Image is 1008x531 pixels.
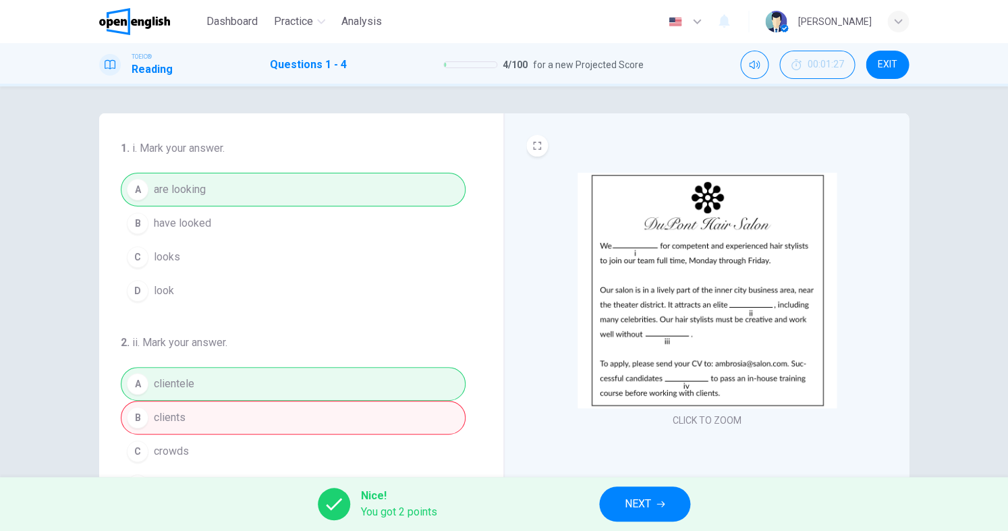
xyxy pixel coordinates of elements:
a: OpenEnglish logo [99,8,201,35]
span: 2 . [121,336,130,349]
button: EXPAND [526,135,548,157]
div: Mute [740,51,768,79]
img: en [667,17,683,27]
div: [PERSON_NAME] [797,13,871,30]
span: NEXT [625,495,651,513]
button: Dashboard [201,9,263,34]
h1: Reading [132,61,173,78]
span: 1 . [121,142,130,155]
button: 00:01:27 [779,51,855,79]
button: Analysis [336,9,387,34]
span: ii. Mark your answer. [132,336,227,349]
span: Nice! [361,488,437,504]
img: OpenEnglish logo [99,8,170,35]
div: Hide [779,51,855,79]
span: for a new Projected Score [533,57,644,73]
span: EXIT [877,59,897,70]
img: Profile picture [765,11,787,32]
button: Practice [269,9,331,34]
img: undefined [578,173,837,408]
button: EXIT [866,51,909,79]
span: You got 2 points [361,504,437,520]
button: NEXT [599,486,690,522]
span: i. Mark your answer. [132,142,225,155]
button: CLICK TO ZOOM [667,411,747,430]
span: Dashboard [206,13,258,30]
span: 00:01:27 [807,59,843,70]
span: 4 / 100 [503,57,528,73]
span: Practice [274,13,313,30]
span: Analysis [341,13,382,30]
h1: Questions 1 - 4 [269,57,346,73]
span: TOEIC® [132,52,152,61]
